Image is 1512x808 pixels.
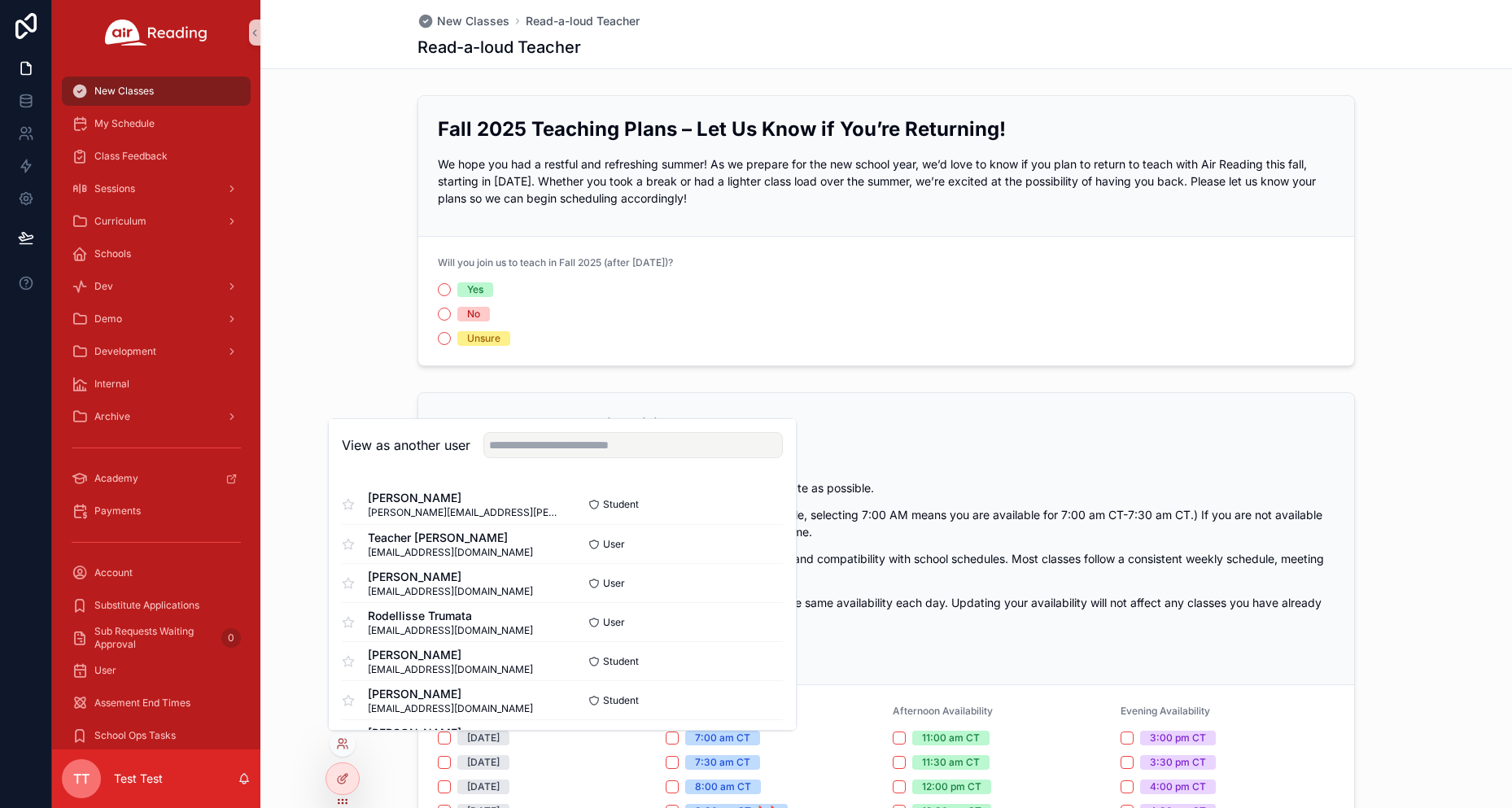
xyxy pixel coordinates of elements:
span: My Schedule [94,117,155,130]
a: My Schedule [62,109,251,138]
span: Rodellisse Trumata [368,608,533,624]
div: 8:00 am CT [695,780,751,794]
span: New Classes [94,85,154,98]
img: App logo [105,20,208,46]
span: Internal [94,378,129,391]
a: New Classes [417,13,509,29]
span: TT [73,769,90,788]
span: [PERSON_NAME][EMAIL_ADDRESS][PERSON_NAME][DOMAIN_NAME] [368,506,562,519]
a: Class Feedback [62,142,251,171]
span: Sessions [94,182,135,195]
span: Student [603,694,639,707]
div: 3:30 pm CT [1150,755,1206,770]
span: Class Feedback [94,150,168,163]
span: Will you join us to teach in Fall 2025 (after [DATE])? [438,256,673,269]
a: Dev [62,272,251,301]
span: Evening Availability [1121,705,1210,717]
span: Dev [94,280,113,293]
a: User [62,656,251,685]
div: Unsure [467,331,500,346]
div: [DATE] [467,731,500,745]
a: School Ops Tasks [62,721,251,750]
h2: 2025 Current Availability [438,413,1335,439]
p: Test Test [114,771,163,787]
a: Substitute Applications [62,591,251,620]
span: User [603,577,625,590]
span: Development [94,345,156,358]
div: [DATE] [467,780,500,794]
a: Development [62,337,251,366]
h1: Read-a-loud Teacher [417,36,581,59]
div: No [467,307,480,321]
span: Assement End Times [94,697,190,710]
a: Read-a-loud Teacher [526,13,640,29]
a: Demo [62,304,251,334]
a: Assement End Times [62,688,251,718]
span: Student [603,498,639,511]
p: Teachers are booked based on their longevity with Air, availability, and compatibility with schoo... [438,550,1335,584]
a: Sessions [62,174,251,203]
a: Academy [62,464,251,493]
p: Indicate the 30-minute slots you are available to teach. (For example, selecting 7:00 AM means yo... [438,506,1335,540]
span: Sub Requests Waiting Approval [94,625,215,651]
a: New Classes [62,76,251,106]
div: Yes [467,282,483,297]
span: [EMAIL_ADDRESS][DOMAIN_NAME] [368,624,533,637]
h2: Fall 2025 Teaching Plans – Let Us Know if You’re Returning! [438,116,1335,142]
div: 11:30 am CT [922,755,980,770]
div: 7:30 am CT [695,755,750,770]
div: 7:00 am CT [695,731,750,745]
div: 0 [221,628,241,648]
h2: View as another user [342,435,470,455]
span: User [603,616,625,629]
span: Account [94,566,133,579]
div: [DATE] [467,755,500,770]
span: New Classes [437,13,509,29]
a: Payments [62,496,251,526]
span: [PERSON_NAME] [368,686,533,702]
a: Internal [62,369,251,399]
span: [PERSON_NAME] [368,569,533,585]
span: [EMAIL_ADDRESS][DOMAIN_NAME] [368,702,533,715]
a: Curriculum [62,207,251,236]
div: 12:00 pm CT [922,780,981,794]
span: Academy [94,472,138,485]
span: [EMAIL_ADDRESS][DOMAIN_NAME] [368,663,533,676]
span: Archive [94,410,130,423]
div: 3:00 pm CT [1150,731,1206,745]
span: [PERSON_NAME] [368,490,562,506]
p: To maximize your chances of being booked, it's best to maintain the same availability each day. U... [438,594,1335,628]
span: [PERSON_NAME] [368,725,533,741]
span: Payments [94,504,141,518]
div: 11:00 am CT [922,731,980,745]
span: Substitute Applications [94,599,199,612]
p: We are still booking classes. Please keep your schedule as up to date as possible. [438,479,1335,496]
span: User [603,538,625,551]
span: Curriculum [94,215,146,228]
span: School Ops Tasks [94,729,176,742]
div: 4:00 pm CT [1150,780,1206,794]
span: [EMAIL_ADDRESS][DOMAIN_NAME] [368,585,533,598]
p: Hello Teachers! [438,452,1335,470]
a: Schools [62,239,251,269]
span: Student [603,655,639,668]
p: 🔥 = [438,638,1335,655]
a: Archive [62,402,251,431]
p: We hope you had a restful and refreshing summer! As we prepare for the new school year, we’d love... [438,155,1335,207]
span: Schools [94,247,131,260]
span: User [94,664,116,677]
span: [EMAIL_ADDRESS][DOMAIN_NAME] [368,546,533,559]
span: [PERSON_NAME] [368,647,533,663]
a: Sub Requests Waiting Approval0 [62,623,251,653]
span: Teacher [PERSON_NAME] [368,530,533,546]
a: Account [62,558,251,587]
span: Demo [94,312,122,325]
span: Afternoon Availability [893,705,993,717]
div: scrollable content [52,65,260,749]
